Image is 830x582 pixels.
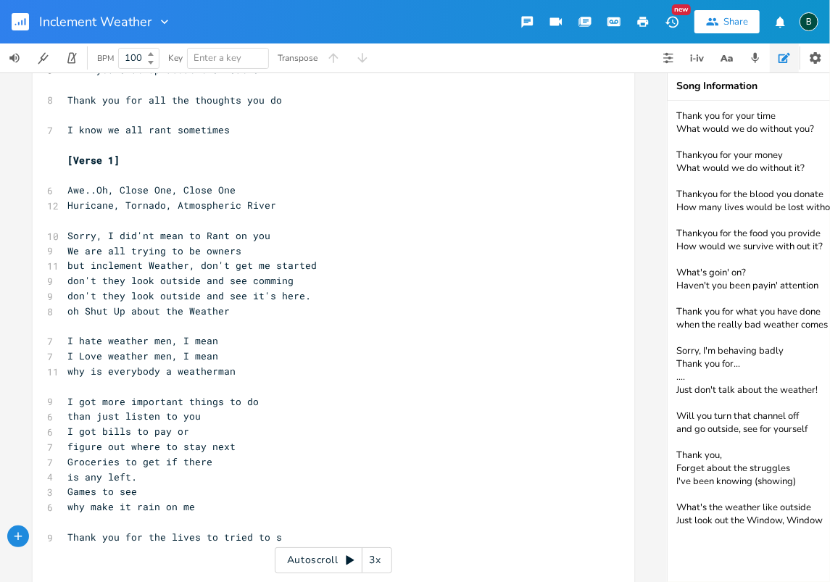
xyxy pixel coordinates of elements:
span: but inclement Weather, don't get me started [67,259,317,272]
span: Awe..Oh, Close One, Close One [67,183,236,196]
button: New [657,9,686,35]
span: We are all trying to be owners [67,244,241,257]
button: B [800,5,818,38]
span: why make it rain on me [67,500,195,513]
div: Transpose [278,54,318,62]
span: I hate weather men, I mean [67,334,218,347]
span: Inclement Weather [39,15,152,28]
div: BPM [97,54,114,62]
span: Thank you for all the thoughts you do [67,93,282,107]
span: I know we all rant sometimes [67,123,230,136]
span: oh Shut Up about the Weather [67,304,230,317]
span: I Love weather men, I mean [67,349,218,362]
div: 3x [362,547,389,573]
div: BruCe [800,12,818,31]
div: New [672,4,691,15]
span: Thank you for the lives to tried to s [67,531,282,544]
span: Enter a key [194,51,241,65]
span: Huricane, Tornado, Atmospheric River [67,199,276,212]
button: Share [694,10,760,33]
span: Sorry, I did'nt mean to Rant on you [67,229,270,242]
span: I got bills to pay or [67,425,189,438]
span: [Verse 1] [67,154,120,167]
span: Groceries to get if there [67,455,212,468]
span: figure out where to stay next [67,440,236,453]
span: why is everybody a weatherman [67,365,236,378]
div: Key [168,54,183,62]
div: Autoscroll [275,547,392,573]
span: don't they look outside and see comming [67,274,294,287]
span: don't they look outside and see it's here. [67,289,311,302]
span: I got more important things to do [67,395,259,408]
span: is any left. [67,470,137,483]
span: Games to see [67,485,137,498]
span: than just listen to you [67,410,201,423]
div: Share [723,15,748,28]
